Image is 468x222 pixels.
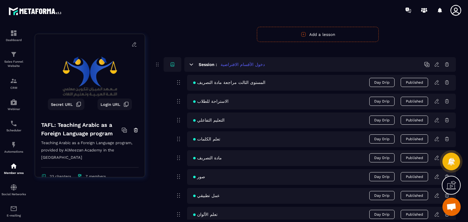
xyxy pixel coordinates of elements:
[10,205,17,212] img: email
[369,210,395,219] span: Day Drip
[193,155,222,160] span: مادة التصريف
[2,46,26,73] a: formationformationSales Funnel Website
[50,174,71,179] span: 23 chapters
[2,107,26,111] p: Webinar
[2,73,26,94] a: formationformationCRM
[2,214,26,217] p: E-mailing
[2,193,26,196] p: Social Networks
[41,121,122,138] h4: TAFL: Teaching Arabic as a Foreign Language program
[401,78,428,87] button: Published
[193,137,220,141] span: تعلم الكلمات
[401,116,428,125] button: Published
[2,179,26,200] a: social-networksocial-networkSocial Networks
[2,60,26,68] p: Sales Funnel Website
[10,120,17,127] img: scheduler
[193,212,218,217] span: تعلم الألوان
[369,172,395,181] span: Day Drip
[10,77,17,85] img: formation
[2,137,26,158] a: automationsautomationsAutomations
[369,191,395,200] span: Day Drip
[51,102,73,107] span: Secret URL
[369,116,395,125] span: Day Drip
[10,162,17,170] img: automations
[401,153,428,162] button: Published
[401,210,428,219] button: Published
[10,99,17,106] img: automations
[40,39,140,115] img: background
[9,5,63,17] img: logo
[2,200,26,222] a: emailemailE-mailing
[401,134,428,144] button: Published
[2,129,26,132] p: Scheduler
[10,184,17,191] img: social-network
[193,80,265,85] span: المستوى الثالث مراجعة مادة التصريف
[369,134,395,144] span: Day Drip
[2,25,26,46] a: formationformationDashboard
[193,99,229,104] span: الاستراحة للطلاب
[2,115,26,137] a: schedulerschedulerScheduler
[193,193,220,198] span: عمل تطبيقي
[199,62,217,67] h6: Session :
[41,139,139,168] p: Teaching Arabic as a Foreign Language program, provided by AlMeezan Academy in the [GEOGRAPHIC_DATA]
[2,171,26,175] p: Member area
[442,198,461,216] div: Open chat
[2,86,26,89] p: CRM
[2,150,26,153] p: Automations
[2,158,26,179] a: automationsautomationsMember area
[10,141,17,148] img: automations
[10,51,17,58] img: formation
[10,29,17,37] img: formation
[401,97,428,106] button: Published
[2,38,26,42] p: Dashboard
[369,78,395,87] span: Day Drip
[369,153,395,162] span: Day Drip
[221,61,265,68] h5: دخول الأقسام الافتراضية
[86,174,106,179] span: 7 members
[97,99,132,110] button: Login URL
[369,97,395,106] span: Day Drip
[401,191,428,200] button: Published
[257,27,379,42] button: Add a lesson
[2,94,26,115] a: automationsautomationsWebinar
[193,174,205,179] span: صور
[193,118,225,123] span: التعليم التفاعلي
[401,172,428,181] button: Published
[101,102,120,107] span: Login URL
[48,99,84,110] button: Secret URL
